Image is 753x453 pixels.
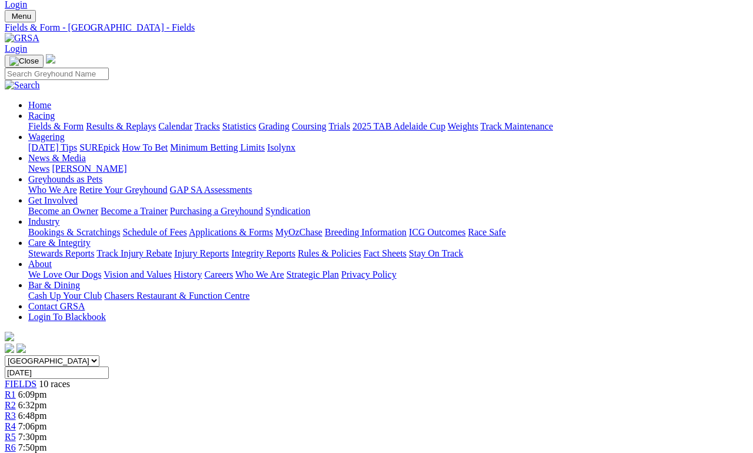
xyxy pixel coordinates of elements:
[325,227,407,237] a: Breeding Information
[286,269,339,279] a: Strategic Plan
[5,10,36,22] button: Toggle navigation
[18,411,47,421] span: 6:48pm
[28,291,102,301] a: Cash Up Your Club
[235,269,284,279] a: Who We Are
[104,291,249,301] a: Chasers Restaurant & Function Centre
[265,206,310,216] a: Syndication
[28,132,65,142] a: Wagering
[5,432,16,442] a: R5
[352,121,445,131] a: 2025 TAB Adelaide Cup
[5,411,16,421] a: R3
[174,248,229,258] a: Injury Reports
[101,206,168,216] a: Become a Trainer
[28,195,78,205] a: Get Involved
[28,153,86,163] a: News & Media
[28,259,52,269] a: About
[448,121,478,131] a: Weights
[122,227,186,237] a: Schedule of Fees
[18,421,47,431] span: 7:06pm
[28,206,98,216] a: Become an Owner
[5,44,27,54] a: Login
[5,68,109,80] input: Search
[28,291,748,301] div: Bar & Dining
[28,301,85,311] a: Contact GRSA
[39,379,70,389] span: 10 races
[28,216,59,226] a: Industry
[96,248,172,258] a: Track Injury Rebate
[86,121,156,131] a: Results & Replays
[158,121,192,131] a: Calendar
[18,389,47,399] span: 6:09pm
[5,421,16,431] a: R4
[28,185,77,195] a: Who We Are
[5,332,14,341] img: logo-grsa-white.png
[28,269,748,280] div: About
[28,227,120,237] a: Bookings & Scratchings
[18,400,47,410] span: 6:32pm
[5,80,40,91] img: Search
[481,121,553,131] a: Track Maintenance
[5,55,44,68] button: Toggle navigation
[5,400,16,410] a: R2
[28,121,84,131] a: Fields & Form
[28,185,748,195] div: Greyhounds as Pets
[5,22,748,33] a: Fields & Form - [GEOGRAPHIC_DATA] - Fields
[170,185,252,195] a: GAP SA Assessments
[468,227,505,237] a: Race Safe
[5,344,14,353] img: facebook.svg
[9,56,39,66] img: Close
[28,269,101,279] a: We Love Our Dogs
[189,227,273,237] a: Applications & Forms
[28,248,748,259] div: Care & Integrity
[122,142,168,152] a: How To Bet
[328,121,350,131] a: Trials
[28,121,748,132] div: Racing
[28,164,49,174] a: News
[28,248,94,258] a: Stewards Reports
[231,248,295,258] a: Integrity Reports
[104,269,171,279] a: Vision and Values
[5,379,36,389] a: FIELDS
[52,164,126,174] a: [PERSON_NAME]
[28,142,748,153] div: Wagering
[5,389,16,399] a: R1
[259,121,289,131] a: Grading
[5,33,39,44] img: GRSA
[174,269,202,279] a: History
[12,12,31,21] span: Menu
[28,174,102,184] a: Greyhounds as Pets
[28,100,51,110] a: Home
[222,121,256,131] a: Statistics
[18,442,47,452] span: 7:50pm
[28,227,748,238] div: Industry
[5,367,109,379] input: Select date
[28,164,748,174] div: News & Media
[409,227,465,237] a: ICG Outcomes
[28,312,106,322] a: Login To Blackbook
[364,248,407,258] a: Fact Sheets
[28,111,55,121] a: Racing
[18,432,47,442] span: 7:30pm
[170,142,265,152] a: Minimum Betting Limits
[46,54,55,64] img: logo-grsa-white.png
[28,206,748,216] div: Get Involved
[28,238,91,248] a: Care & Integrity
[28,142,77,152] a: [DATE] Tips
[195,121,220,131] a: Tracks
[170,206,263,216] a: Purchasing a Greyhound
[409,248,463,258] a: Stay On Track
[16,344,26,353] img: twitter.svg
[298,248,361,258] a: Rules & Policies
[341,269,397,279] a: Privacy Policy
[5,442,16,452] a: R6
[28,280,80,290] a: Bar & Dining
[204,269,233,279] a: Careers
